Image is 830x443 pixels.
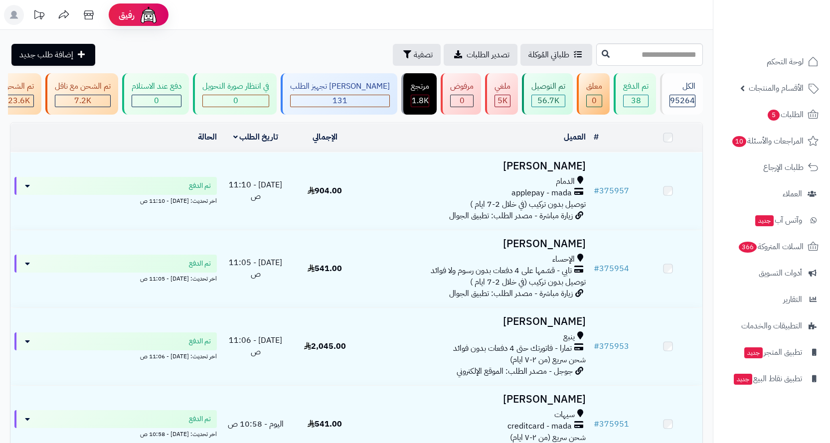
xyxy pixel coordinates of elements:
a: معلق 0 [575,73,612,115]
span: 131 [332,95,347,107]
a: [PERSON_NAME] تجهيز الطلب 131 [279,73,399,115]
a: مرتجع 1.8K [399,73,439,115]
span: جديد [734,374,752,385]
div: في انتظار صورة التحويل [202,81,269,92]
a: تحديثات المنصة [26,5,51,27]
div: الكل [669,81,695,92]
span: [DATE] - 11:10 ص [229,179,282,202]
a: التطبيقات والخدمات [719,314,824,338]
h3: [PERSON_NAME] [363,160,586,172]
a: #375953 [594,340,629,352]
h3: [PERSON_NAME] [363,394,586,405]
span: رفيق [119,9,135,21]
a: ملغي 5K [483,73,520,115]
div: 0 [132,95,181,107]
a: # [594,131,599,143]
span: تم الدفع [189,181,211,191]
div: 0 [451,95,473,107]
a: تم التوصيل 56.7K [520,73,575,115]
div: 1813 [411,95,429,107]
span: طلبات الإرجاع [763,160,804,174]
span: تمارا - فاتورتك حتى 4 دفعات بدون فوائد [453,343,572,354]
button: تصفية [393,44,441,66]
span: اليوم - 10:58 ص [228,418,284,430]
span: الإحساء [552,254,575,265]
span: تم الدفع [189,414,211,424]
div: اخر تحديث: [DATE] - 11:06 ص [14,350,217,361]
a: دفع عند الاستلام 0 [120,73,191,115]
span: الدمام [556,176,575,187]
div: اخر تحديث: [DATE] - 11:10 ص [14,195,217,205]
span: 10 [732,136,746,147]
a: تم الدفع 38 [612,73,658,115]
a: تم الشحن مع ناقل 7.2K [43,73,120,115]
div: 4977 [495,95,510,107]
span: شحن سريع (من ٢-٧ ايام) [510,354,586,366]
div: 7223 [55,95,110,107]
span: المراجعات والأسئلة [731,134,804,148]
span: تم الدفع [189,336,211,346]
img: ai-face.png [139,5,159,25]
span: 904.00 [308,185,342,197]
div: تم التوصيل [531,81,565,92]
span: 366 [739,242,757,253]
div: 0 [587,95,602,107]
div: 38 [624,95,648,107]
span: جديد [755,215,774,226]
span: الطلبات [767,108,804,122]
span: 23.6K [8,95,30,107]
div: اخر تحديث: [DATE] - 11:05 ص [14,273,217,283]
span: إضافة طلب جديد [19,49,73,61]
a: تطبيق نقاط البيعجديد [719,367,824,391]
span: تابي - قسّمها على 4 دفعات بدون رسوم ولا فوائد [431,265,572,277]
span: [DATE] - 11:06 ص [229,334,282,358]
span: applepay - mada [511,187,572,199]
a: مرفوض 0 [439,73,483,115]
span: توصيل بدون تركيب (في خلال 2-7 ايام ) [470,198,586,210]
span: التطبيقات والخدمات [741,319,802,333]
span: 5K [498,95,507,107]
span: # [594,418,599,430]
span: 56.7K [537,95,559,107]
span: 0 [233,95,238,107]
span: 1.8K [412,95,429,107]
span: تصدير الطلبات [467,49,509,61]
span: أدوات التسويق [759,266,802,280]
a: #375954 [594,263,629,275]
div: ملغي [495,81,510,92]
span: # [594,340,599,352]
span: تطبيق نقاط البيع [733,372,802,386]
a: #375951 [594,418,629,430]
a: العملاء [719,182,824,206]
span: جوجل - مصدر الطلب: الموقع الإلكتروني [457,365,573,377]
span: 38 [631,95,641,107]
span: 541.00 [308,418,342,430]
span: تم الدفع [189,259,211,269]
span: 7.2K [74,95,91,107]
h3: [PERSON_NAME] [363,238,586,250]
div: دفع عند الاستلام [132,81,181,92]
span: 0 [592,95,597,107]
span: 95264 [670,95,695,107]
a: التقارير [719,288,824,311]
div: 56703 [532,95,565,107]
a: إضافة طلب جديد [11,44,95,66]
span: تطبيق المتجر [743,345,802,359]
h3: [PERSON_NAME] [363,316,586,327]
span: 2,045.00 [304,340,346,352]
span: وآتس آب [754,213,802,227]
div: معلق [586,81,602,92]
a: المراجعات والأسئلة10 [719,129,824,153]
span: الأقسام والمنتجات [749,81,804,95]
span: لوحة التحكم [767,55,804,69]
a: الطلبات5 [719,103,824,127]
a: في انتظار صورة التحويل 0 [191,73,279,115]
span: [DATE] - 11:05 ص [229,257,282,280]
span: السلات المتروكة [738,240,804,254]
a: وآتس آبجديد [719,208,824,232]
span: # [594,185,599,197]
span: 0 [460,95,465,107]
div: 23633 [4,95,33,107]
div: تم الدفع [623,81,649,92]
a: طلباتي المُوكلة [520,44,592,66]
